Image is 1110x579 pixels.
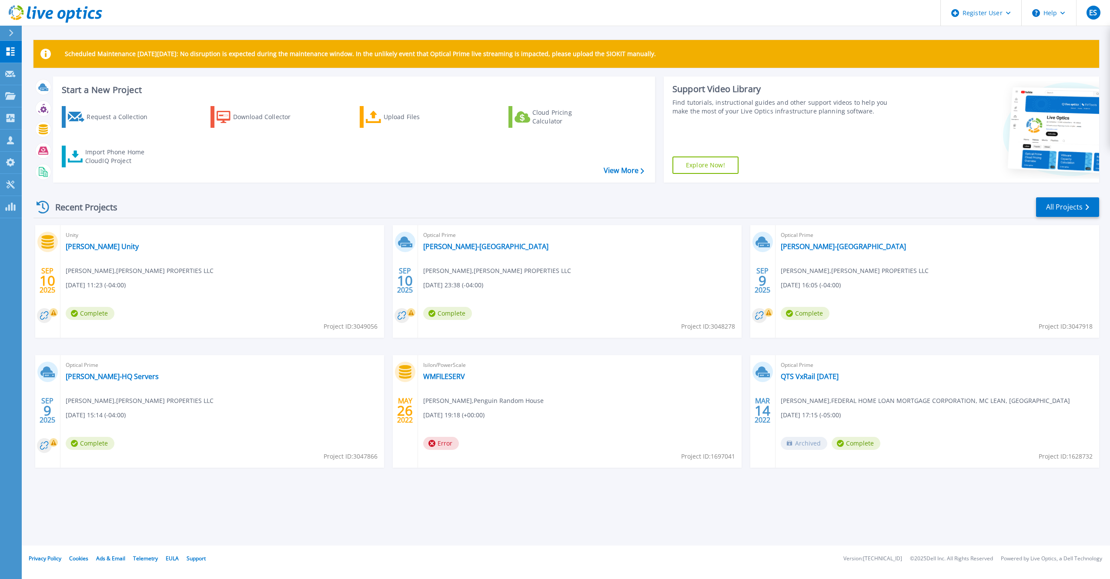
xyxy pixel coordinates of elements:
[29,555,61,562] a: Privacy Policy
[781,266,929,276] span: [PERSON_NAME] , [PERSON_NAME] PROPERTIES LLC
[62,106,159,128] a: Request a Collection
[233,108,303,126] div: Download Collector
[43,407,51,414] span: 9
[66,437,114,450] span: Complete
[384,108,453,126] div: Upload Files
[133,555,158,562] a: Telemetry
[508,106,605,128] a: Cloud Pricing Calculator
[33,196,129,218] div: Recent Projects
[532,108,602,126] div: Cloud Pricing Calculator
[781,396,1070,406] span: [PERSON_NAME] , FEDERAL HOME LOAN MORTGAGE CORPORATION, MC LEAN, [GEOGRAPHIC_DATA]
[66,372,159,381] a: [PERSON_NAME]-HQ Servers
[211,106,308,128] a: Download Collector
[66,307,114,320] span: Complete
[40,277,55,284] span: 10
[781,372,839,381] a: QTS VxRail [DATE]
[604,166,644,175] a: View More
[423,307,472,320] span: Complete
[85,148,153,165] div: Import Phone Home CloudIQ Project
[832,437,880,450] span: Complete
[66,396,214,406] span: [PERSON_NAME] , [PERSON_NAME] PROPERTIES LLC
[1039,322,1093,331] span: Project ID: 3047918
[397,407,413,414] span: 26
[324,322,378,331] span: Project ID: 3049056
[1039,452,1093,461] span: Project ID: 1628732
[672,83,897,95] div: Support Video Library
[781,360,1094,370] span: Optical Prime
[423,280,483,290] span: [DATE] 23:38 (-04:00)
[754,395,771,426] div: MAR 2022
[910,556,993,562] li: © 2025 Dell Inc. All Rights Reserved
[843,556,902,562] li: Version: [TECHNICAL_ID]
[397,395,413,426] div: MAY 2022
[1001,556,1102,562] li: Powered by Live Optics, a Dell Technology
[324,452,378,461] span: Project ID: 3047866
[66,360,379,370] span: Optical Prime
[66,242,139,251] a: [PERSON_NAME] Unity
[39,395,56,426] div: SEP 2025
[781,242,906,251] a: [PERSON_NAME]-[GEOGRAPHIC_DATA]
[423,396,544,406] span: [PERSON_NAME] , Penguin Random House
[781,410,841,420] span: [DATE] 17:15 (-05:00)
[96,555,125,562] a: Ads & Email
[423,242,548,251] a: [PERSON_NAME]-[GEOGRAPHIC_DATA]
[423,360,736,370] span: Isilon/PowerScale
[423,372,465,381] a: WMFILESERV
[66,280,126,290] span: [DATE] 11:23 (-04:00)
[781,437,827,450] span: Archived
[66,266,214,276] span: [PERSON_NAME] , [PERSON_NAME] PROPERTIES LLC
[65,50,656,57] p: Scheduled Maintenance [DATE][DATE]: No disruption is expected during the maintenance window. In t...
[1036,197,1099,217] a: All Projects
[1089,9,1097,16] span: ES
[87,108,156,126] div: Request a Collection
[755,407,770,414] span: 14
[397,265,413,296] div: SEP 2025
[681,322,735,331] span: Project ID: 3048278
[66,230,379,240] span: Unity
[66,410,126,420] span: [DATE] 15:14 (-04:00)
[69,555,88,562] a: Cookies
[62,85,644,95] h3: Start a New Project
[781,280,841,290] span: [DATE] 16:05 (-04:00)
[759,277,766,284] span: 9
[423,410,485,420] span: [DATE] 19:18 (+00:00)
[672,98,897,116] div: Find tutorials, instructional guides and other support videos to help you make the most of your L...
[672,156,739,174] a: Explore Now!
[423,266,571,276] span: [PERSON_NAME] , [PERSON_NAME] PROPERTIES LLC
[423,230,736,240] span: Optical Prime
[754,265,771,296] div: SEP 2025
[681,452,735,461] span: Project ID: 1697041
[360,106,457,128] a: Upload Files
[781,230,1094,240] span: Optical Prime
[423,437,459,450] span: Error
[397,277,413,284] span: 10
[187,555,206,562] a: Support
[166,555,179,562] a: EULA
[39,265,56,296] div: SEP 2025
[781,307,829,320] span: Complete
